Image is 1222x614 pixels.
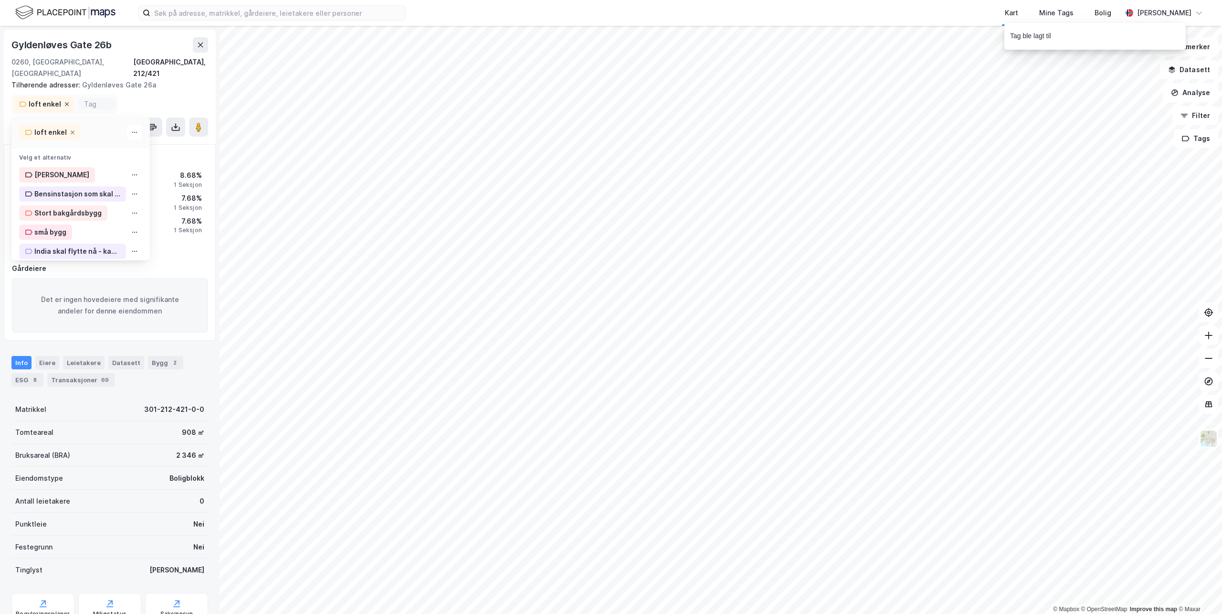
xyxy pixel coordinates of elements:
[47,373,115,387] div: Transaksjoner
[1039,7,1074,19] div: Mine Tags
[30,375,40,385] div: 8
[34,226,66,238] div: små bygg
[170,358,179,367] div: 2
[174,193,202,204] div: 7.68%
[174,215,202,227] div: 7.68%
[1137,7,1191,19] div: [PERSON_NAME]
[1172,106,1218,125] button: Filter
[149,564,204,576] div: [PERSON_NAME]
[148,356,183,369] div: Bygg
[12,278,208,333] div: Det er ingen hovedeiere med signifikante andeler for denne eiendommen
[144,404,204,415] div: 301-212-421-0-0
[12,263,208,274] div: Gårdeiere
[11,373,43,387] div: ESG
[1174,129,1218,148] button: Tags
[15,518,47,530] div: Punktleie
[15,4,116,21] img: logo.f888ab2527a4732fd821a326f86c7f29.svg
[1095,7,1111,19] div: Bolig
[1010,31,1051,42] div: Tag ble lagt til
[35,356,59,369] div: Eiere
[15,404,46,415] div: Matrikkel
[11,356,32,369] div: Info
[1130,606,1177,613] a: Improve this map
[34,207,102,219] div: Stort bakgårdsbygg
[99,375,111,385] div: 69
[11,81,82,89] span: Tilhørende adresser:
[1160,60,1218,79] button: Datasett
[193,518,204,530] div: Nei
[174,226,202,234] div: 1 Seksjon
[1200,430,1218,448] img: Z
[133,56,208,79] div: [GEOGRAPHIC_DATA], 212/421
[34,246,120,257] div: India skal flytte nå - kanskje de ser etter en kjøper?
[11,79,200,91] div: Gyldenløves Gate 26a
[193,541,204,553] div: Nei
[34,188,120,200] div: Bensinstasjon som skal nedlegges
[200,496,204,507] div: 0
[1053,606,1079,613] a: Mapbox
[15,450,70,461] div: Bruksareal (BRA)
[15,541,53,553] div: Festegrunn
[1163,83,1218,102] button: Analyse
[11,56,133,79] div: 0260, [GEOGRAPHIC_DATA], [GEOGRAPHIC_DATA]
[1081,606,1127,613] a: OpenStreetMap
[169,473,204,484] div: Boligblokk
[150,6,405,20] input: Søk på adresse, matrikkel, gårdeiere, leietakere eller personer
[29,98,61,110] div: loft enkel
[176,450,204,461] div: 2 346 ㎡
[182,427,204,438] div: 908 ㎡
[34,127,67,138] div: loft enkel
[11,148,136,162] div: Velg et alternativ
[15,496,70,507] div: Antall leietakere
[11,37,114,53] div: Gyldenløves Gate 26b
[1174,568,1222,614] iframe: Chat Widget
[63,356,105,369] div: Leietakere
[15,427,53,438] div: Tomteareal
[34,169,89,181] div: [PERSON_NAME]
[84,100,110,108] input: Tag
[108,356,144,369] div: Datasett
[1005,7,1018,19] div: Kart
[15,564,42,576] div: Tinglyst
[1174,568,1222,614] div: Kontrollprogram for chat
[174,170,202,181] div: 8.68%
[15,473,63,484] div: Eiendomstype
[174,204,202,212] div: 1 Seksjon
[174,181,202,189] div: 1 Seksjon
